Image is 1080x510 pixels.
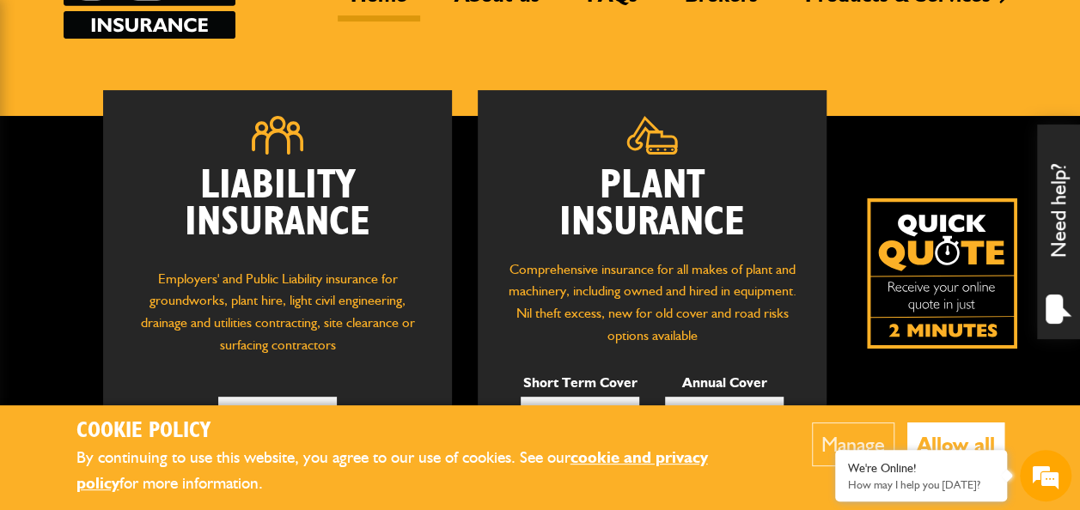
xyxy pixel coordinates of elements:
button: Allow all [907,422,1004,466]
h2: Plant Insurance [503,167,801,241]
p: How may I help you today? [848,478,994,491]
a: Get your insurance quote isn just 2-minutes [867,198,1017,349]
div: Need help? [1037,124,1080,339]
p: By continuing to use this website, you agree to our use of cookies. See our for more information. [76,445,760,497]
div: We're Online! [848,461,994,476]
a: Get Quote [218,397,337,433]
p: Comprehensive insurance for all makes of plant and machinery, including owned and hired in equipm... [503,258,801,346]
p: Employers' and Public Liability insurance for groundworks, plant hire, light civil engineering, d... [129,268,426,365]
p: Annual Cover [665,372,784,394]
img: Quick Quote [867,198,1017,349]
a: Get Quote [521,397,639,433]
button: Manage [812,422,894,466]
p: Short Term Cover [521,372,639,394]
h2: Cookie Policy [76,418,760,445]
a: cookie and privacy policy [76,447,708,494]
h2: Liability Insurance [129,167,426,251]
a: Get Quote [665,397,784,433]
